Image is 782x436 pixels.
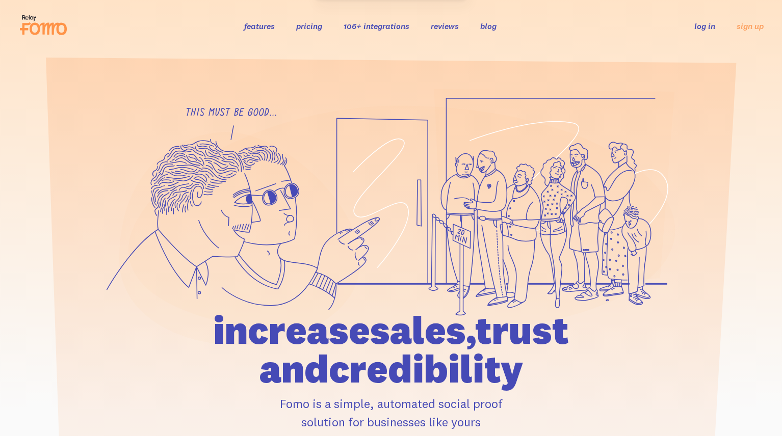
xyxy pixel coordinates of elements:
[155,394,627,431] p: Fomo is a simple, automated social proof solution for businesses like yours
[694,21,715,31] a: log in
[737,21,764,32] a: sign up
[244,21,275,31] a: features
[344,21,409,31] a: 106+ integrations
[296,21,322,31] a: pricing
[155,311,627,388] h1: increase sales, trust and credibility
[480,21,497,31] a: blog
[431,21,459,31] a: reviews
